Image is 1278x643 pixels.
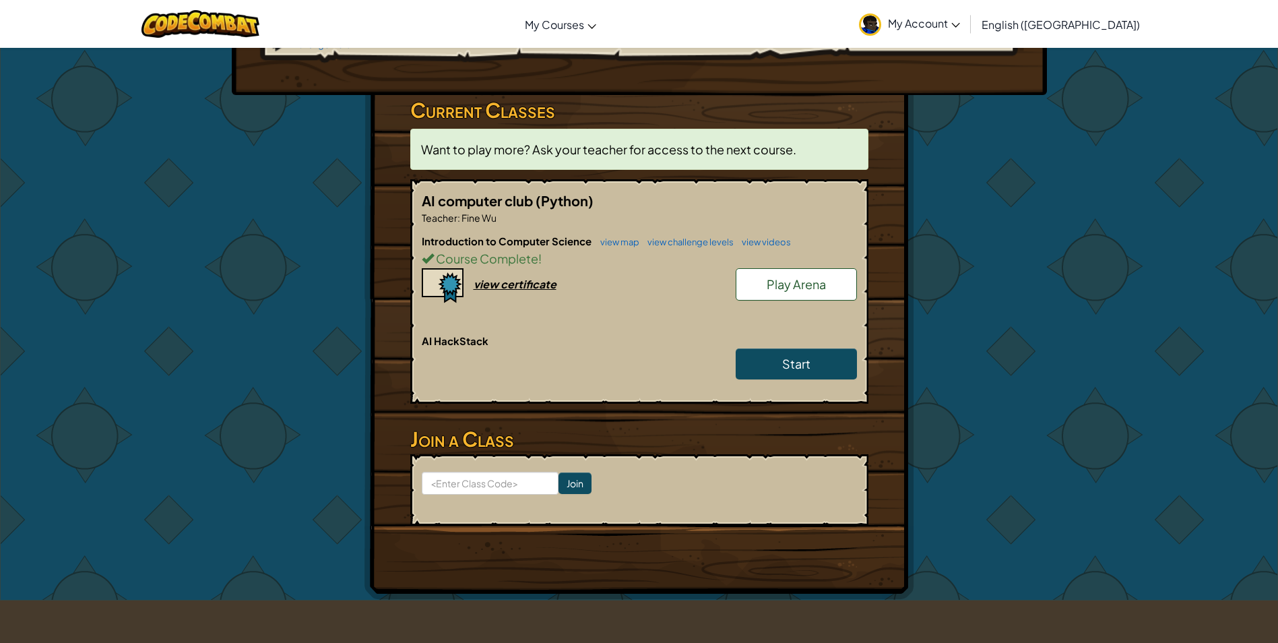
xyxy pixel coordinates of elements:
h3: Current Classes [410,95,868,125]
span: English ([GEOGRAPHIC_DATA]) [982,18,1140,32]
a: My Courses [518,6,603,42]
span: Start [782,356,810,371]
img: certificate-icon.png [422,268,464,303]
span: AI computer club [422,192,536,209]
span: : [457,212,460,224]
span: Course Complete [434,251,538,266]
span: My Account [888,16,960,30]
a: view videos [735,237,791,247]
img: CodeCombat logo [141,10,259,38]
span: Want to play more? Ask your teacher for access to the next course. [421,142,796,157]
a: view challenge levels [641,237,734,247]
span: ! [538,251,542,266]
span: AI HackStack [422,334,488,347]
span: Teacher [422,212,457,224]
a: English ([GEOGRAPHIC_DATA]) [975,6,1147,42]
div: view certificate [474,277,556,291]
input: Join [558,472,592,494]
a: view map [594,237,639,247]
a: view certificate [422,277,556,291]
span: Introduction to Computer Science [422,235,594,247]
span: My Courses [525,18,584,32]
span: Fine Wu [460,212,497,224]
span: Play Arena [767,276,826,292]
img: avatar [859,13,881,36]
span: (Python) [536,192,594,209]
a: Start [736,348,857,379]
a: My Account [852,3,967,45]
input: <Enter Class Code> [422,472,558,495]
h3: Join a Class [410,424,868,454]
